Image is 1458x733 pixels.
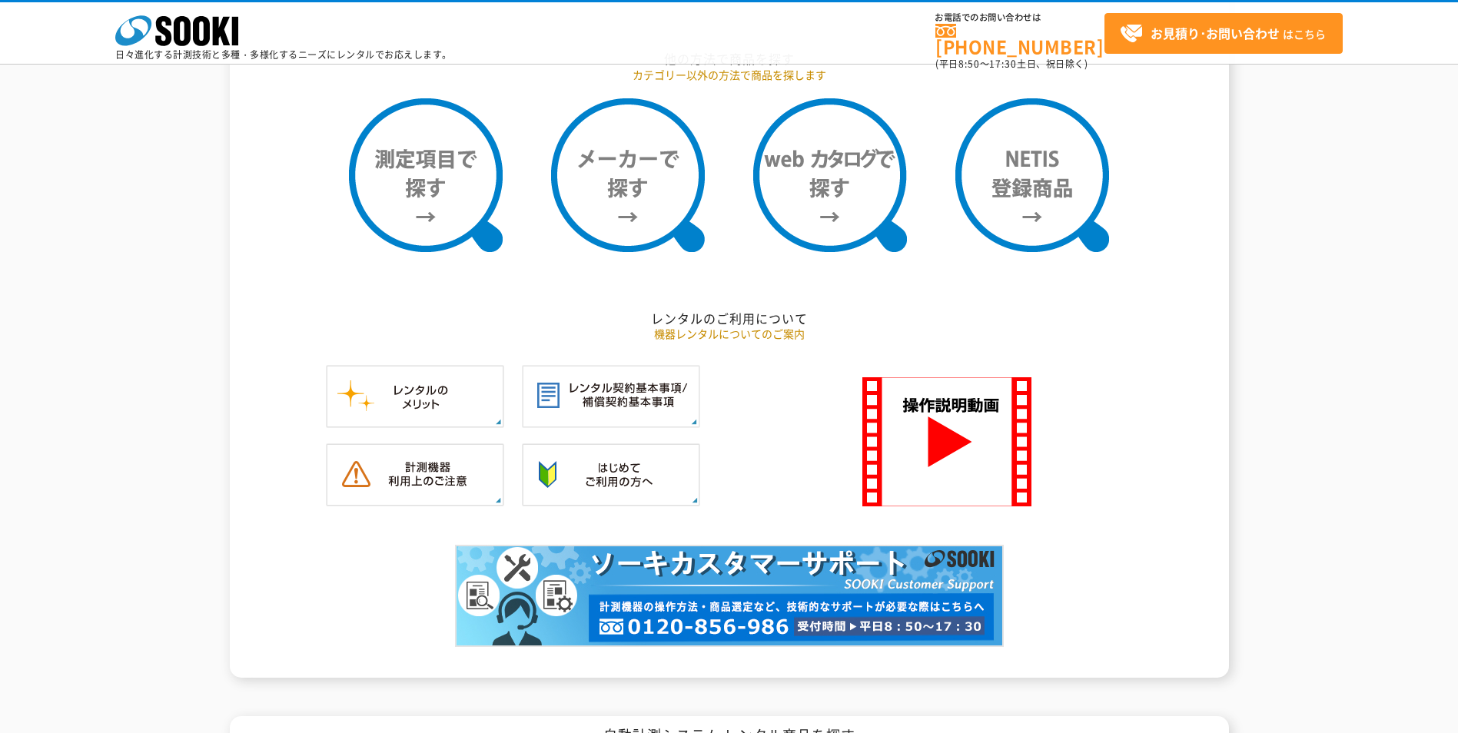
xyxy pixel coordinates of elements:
[753,98,907,252] img: webカタログで探す
[935,24,1104,55] a: [PHONE_NUMBER]
[326,365,504,428] img: レンタルのメリット
[958,57,980,71] span: 8:50
[989,57,1017,71] span: 17:30
[862,377,1031,506] img: SOOKI 操作説明動画
[115,50,452,59] p: 日々進化する計測技術と多種・多様化するニーズにレンタルでお応えします。
[955,98,1109,252] img: NETIS登録商品
[326,490,504,505] a: 計測機器ご利用上のご注意
[522,443,700,506] img: はじめてご利用の方へ
[935,13,1104,22] span: お電話でのお問い合わせは
[326,412,504,426] a: レンタルのメリット
[935,57,1088,71] span: (平日 ～ 土日、祝日除く)
[522,412,700,426] a: レンタル契約基本事項／補償契約基本事項
[326,443,504,506] img: 計測機器ご利用上のご注意
[1120,22,1326,45] span: はこちら
[280,326,1179,342] p: 機器レンタルについてのご案内
[522,490,700,505] a: はじめてご利用の方へ
[1104,13,1343,54] a: お見積り･お問い合わせはこちら
[280,67,1179,83] p: カテゴリー以外の方法で商品を探します
[522,365,700,428] img: レンタル契約基本事項／補償契約基本事項
[1151,24,1280,42] strong: お見積り･お問い合わせ
[349,98,503,252] img: 測定項目で探す
[455,545,1004,647] img: カスタマーサポート
[551,98,705,252] img: メーカーで探す
[280,310,1179,327] h2: レンタルのご利用について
